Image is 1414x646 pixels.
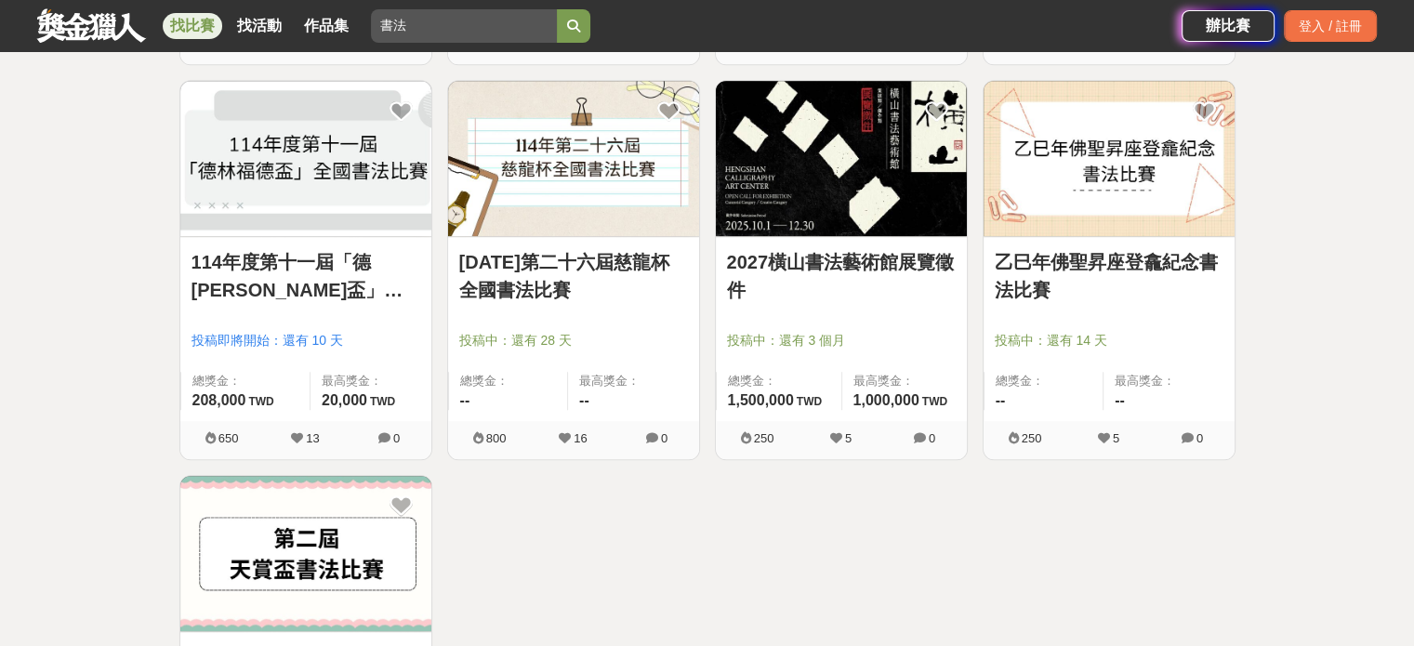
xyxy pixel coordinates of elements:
[486,431,507,445] span: 800
[1115,392,1125,408] span: --
[728,392,794,408] span: 1,500,000
[192,248,420,304] a: 114年度第十一屆「德[PERSON_NAME]盃」全國書法比賽
[370,395,395,408] span: TWD
[579,372,688,390] span: 最高獎金：
[163,13,222,39] a: 找比賽
[180,81,431,237] a: Cover Image
[448,81,699,236] img: Cover Image
[248,395,273,408] span: TWD
[459,331,688,350] span: 投稿中：還有 28 天
[727,248,956,304] a: 2027橫山書法藝術館展覽徵件
[984,81,1235,236] img: Cover Image
[995,248,1223,304] a: 乙巳年佛聖昇座登龕紀念書法比賽
[460,392,470,408] span: --
[1115,372,1223,390] span: 最高獎金：
[727,331,956,350] span: 投稿中：還有 3 個月
[180,81,431,236] img: Cover Image
[218,431,239,445] span: 650
[322,392,367,408] span: 20,000
[448,81,699,237] a: Cover Image
[192,331,420,350] span: 投稿即將開始：還有 10 天
[297,13,356,39] a: 作品集
[460,372,557,390] span: 總獎金：
[661,431,667,445] span: 0
[1022,431,1042,445] span: 250
[192,372,298,390] span: 總獎金：
[929,431,935,445] span: 0
[306,431,319,445] span: 13
[1113,431,1119,445] span: 5
[230,13,289,39] a: 找活動
[574,431,587,445] span: 16
[180,476,431,632] a: Cover Image
[371,9,557,43] input: 2025土地銀行校園金融創意挑戰賽：從你出發 開啟智慧金融新頁
[922,395,947,408] span: TWD
[995,331,1223,350] span: 投稿中：還有 14 天
[728,372,830,390] span: 總獎金：
[1182,10,1275,42] a: 辦比賽
[459,248,688,304] a: [DATE]第二十六屆慈龍杯全國書法比賽
[996,392,1006,408] span: --
[754,431,774,445] span: 250
[579,392,589,408] span: --
[393,431,400,445] span: 0
[996,372,1092,390] span: 總獎金：
[845,431,852,445] span: 5
[1284,10,1377,42] div: 登入 / 註冊
[192,392,246,408] span: 208,000
[853,372,956,390] span: 最高獎金：
[853,392,919,408] span: 1,000,000
[1196,431,1203,445] span: 0
[984,81,1235,237] a: Cover Image
[322,372,420,390] span: 最高獎金：
[797,395,822,408] span: TWD
[716,81,967,237] a: Cover Image
[180,476,431,631] img: Cover Image
[716,81,967,236] img: Cover Image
